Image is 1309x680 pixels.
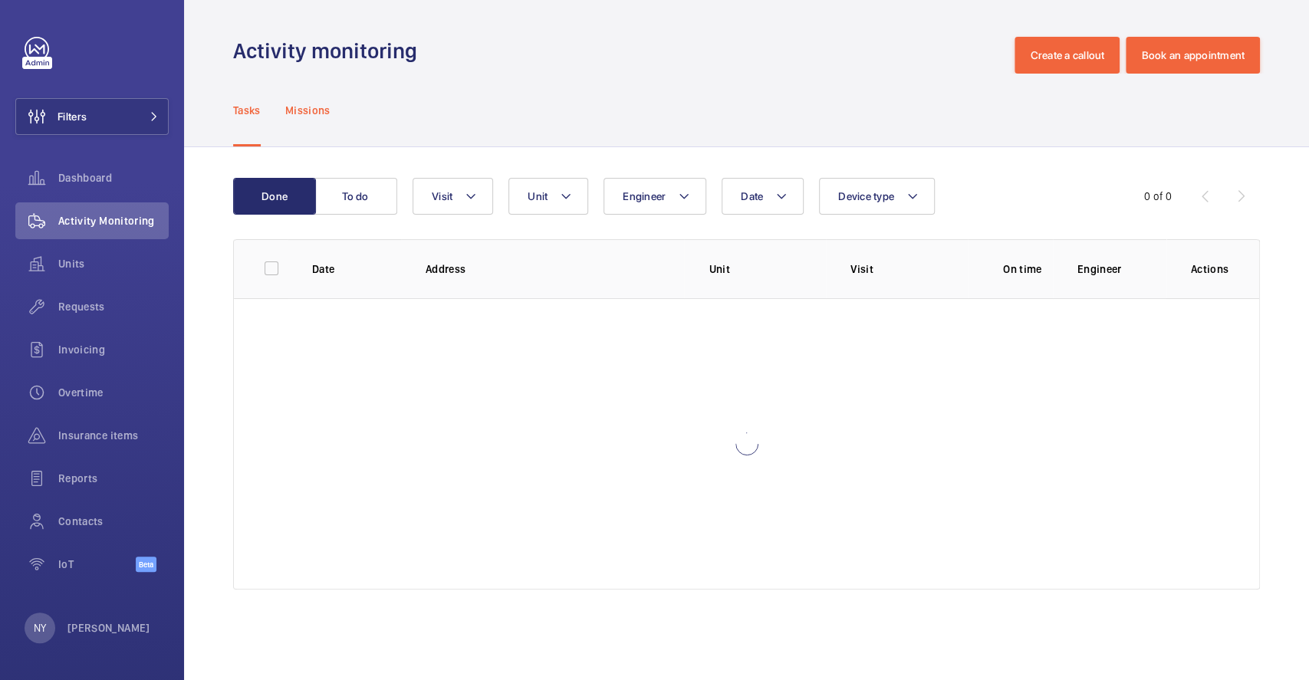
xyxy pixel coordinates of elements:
p: [PERSON_NAME] [67,620,150,636]
span: Activity Monitoring [58,213,169,228]
span: Visit [432,190,452,202]
p: Unit [709,261,826,277]
p: Engineer [1077,261,1166,277]
p: Address [426,261,685,277]
p: Visit [850,261,968,277]
p: Tasks [233,103,261,118]
span: Invoicing [58,342,169,357]
h1: Activity monitoring [233,37,426,65]
span: Insurance items [58,428,169,443]
button: Date [722,178,804,215]
span: Engineer [623,190,666,202]
button: Create a callout [1015,37,1120,74]
button: Done [233,178,316,215]
span: Beta [136,557,156,572]
p: Date [312,261,401,277]
button: Engineer [604,178,706,215]
p: Actions [1191,261,1228,277]
button: Device type [819,178,935,215]
p: On time [992,261,1053,277]
span: Requests [58,299,169,314]
button: Unit [508,178,588,215]
span: Unit [528,190,548,202]
span: Filters [58,109,87,124]
span: IoT [58,557,136,572]
span: Date [741,190,763,202]
span: Contacts [58,514,169,529]
span: Device type [838,190,894,202]
div: 0 of 0 [1144,189,1172,204]
p: NY [34,620,46,636]
button: Visit [413,178,493,215]
span: Overtime [58,385,169,400]
button: To do [314,178,397,215]
span: Reports [58,471,169,486]
p: Missions [285,103,331,118]
button: Book an appointment [1126,37,1260,74]
span: Dashboard [58,170,169,186]
span: Units [58,256,169,271]
button: Filters [15,98,169,135]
